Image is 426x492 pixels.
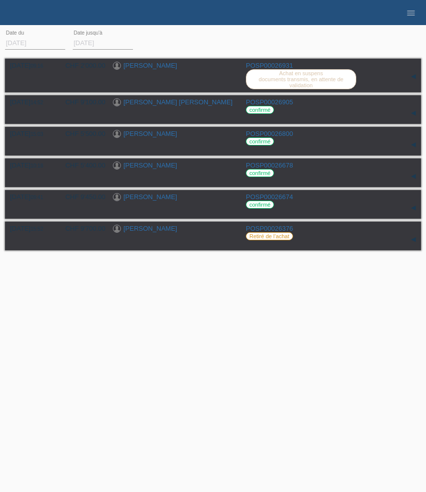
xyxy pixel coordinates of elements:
div: [DATE] [10,98,50,106]
div: étendre/coller [406,169,421,184]
a: POSP00026905 [246,98,293,106]
label: Achat en suspens documents transmis, en attente de validation [246,69,356,89]
label: confirmé [246,106,274,114]
a: [PERSON_NAME] [123,225,177,232]
label: confirmé [246,169,274,177]
span: 15:03 [31,131,43,137]
div: [DATE] [10,225,50,232]
label: confirmé [246,137,274,145]
div: CHF 9'100.00 [58,98,105,106]
a: POSP00026931 [246,62,293,69]
div: CHF 9'700.00 [58,225,105,232]
span: 15:52 [31,226,43,232]
div: [DATE] [10,62,50,69]
span: 10:18 [31,163,43,169]
a: menu [401,10,421,16]
a: [PERSON_NAME] [PERSON_NAME] [123,98,232,106]
span: 09:41 [31,195,43,200]
div: CHF 2'000.00 [58,62,105,69]
div: étendre/coller [406,137,421,152]
i: menu [406,8,416,18]
div: CHF 5'500.00 [58,130,105,137]
a: [PERSON_NAME] [123,62,177,69]
span: 09:16 [31,63,43,69]
a: [PERSON_NAME] [123,130,177,137]
div: étendre/coller [406,106,421,121]
label: confirmé [246,201,274,209]
a: POSP00026800 [246,130,293,137]
div: étendre/coller [406,69,421,84]
div: [DATE] [10,193,50,201]
div: CHF 9'450.00 [58,193,105,201]
div: [DATE] [10,130,50,137]
label: Retiré de l‘achat [246,232,293,240]
a: POSP00026678 [246,161,293,169]
div: CHF 5'400.00 [58,161,105,169]
div: étendre/coller [406,201,421,216]
a: POSP00026376 [246,225,293,232]
div: [DATE] [10,161,50,169]
span: 14:52 [31,100,43,105]
a: [PERSON_NAME] [123,193,177,201]
a: POSP00026674 [246,193,293,201]
a: [PERSON_NAME] [123,161,177,169]
div: étendre/coller [406,232,421,247]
